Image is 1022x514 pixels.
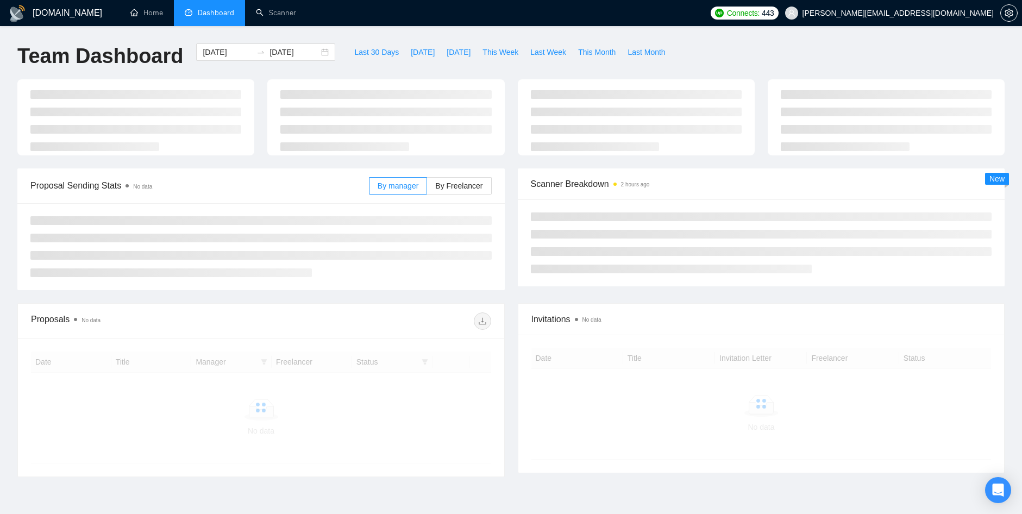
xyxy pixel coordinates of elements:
[788,9,795,17] span: user
[621,181,650,187] time: 2 hours ago
[1000,4,1018,22] button: setting
[476,43,524,61] button: This Week
[482,46,518,58] span: This Week
[81,317,101,323] span: No data
[354,46,399,58] span: Last 30 Days
[447,46,471,58] span: [DATE]
[269,46,319,58] input: End date
[1001,9,1017,17] span: setting
[31,312,261,330] div: Proposals
[198,8,234,17] span: Dashboard
[531,177,992,191] span: Scanner Breakdown
[130,8,163,17] a: homeHome
[572,43,622,61] button: This Month
[1000,9,1018,17] a: setting
[628,46,665,58] span: Last Month
[17,43,183,69] h1: Team Dashboard
[524,43,572,61] button: Last Week
[348,43,405,61] button: Last 30 Days
[256,48,265,57] span: swap-right
[622,43,671,61] button: Last Month
[405,43,441,61] button: [DATE]
[762,7,774,19] span: 443
[256,48,265,57] span: to
[411,46,435,58] span: [DATE]
[256,8,296,17] a: searchScanner
[989,174,1005,183] span: New
[441,43,476,61] button: [DATE]
[582,317,601,323] span: No data
[133,184,152,190] span: No data
[185,9,192,16] span: dashboard
[578,46,616,58] span: This Month
[203,46,252,58] input: Start date
[378,181,418,190] span: By manager
[985,477,1011,503] div: Open Intercom Messenger
[727,7,760,19] span: Connects:
[435,181,482,190] span: By Freelancer
[530,46,566,58] span: Last Week
[30,179,369,192] span: Proposal Sending Stats
[9,5,26,22] img: logo
[531,312,992,326] span: Invitations
[715,9,724,17] img: upwork-logo.png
